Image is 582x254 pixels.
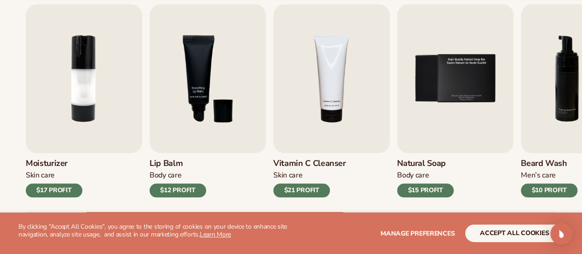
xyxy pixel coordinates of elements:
[273,171,346,180] div: Skin Care
[200,230,231,239] a: Learn More
[465,224,564,242] button: accept all cookies
[150,4,266,197] a: 3 / 9
[273,159,346,169] h3: Vitamin C Cleanser
[521,159,577,169] h3: Beard Wash
[380,224,455,242] button: Manage preferences
[397,171,454,180] div: Body Care
[380,229,455,238] span: Manage preferences
[150,183,206,197] div: $12 PROFIT
[26,4,142,197] a: 2 / 9
[150,171,206,180] div: Body Care
[521,171,577,180] div: Men’s Care
[273,4,390,197] a: 4 / 9
[397,183,454,197] div: $15 PROFIT
[397,159,454,169] h3: Natural Soap
[273,183,330,197] div: $21 PROFIT
[26,171,82,180] div: Skin Care
[150,159,206,169] h3: Lip Balm
[18,223,291,239] p: By clicking "Accept All Cookies", you agree to the storing of cookies on your device to enhance s...
[397,4,513,197] a: 5 / 9
[550,223,572,245] div: Open Intercom Messenger
[521,183,577,197] div: $10 PROFIT
[26,159,82,169] h3: Moisturizer
[26,183,82,197] div: $17 PROFIT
